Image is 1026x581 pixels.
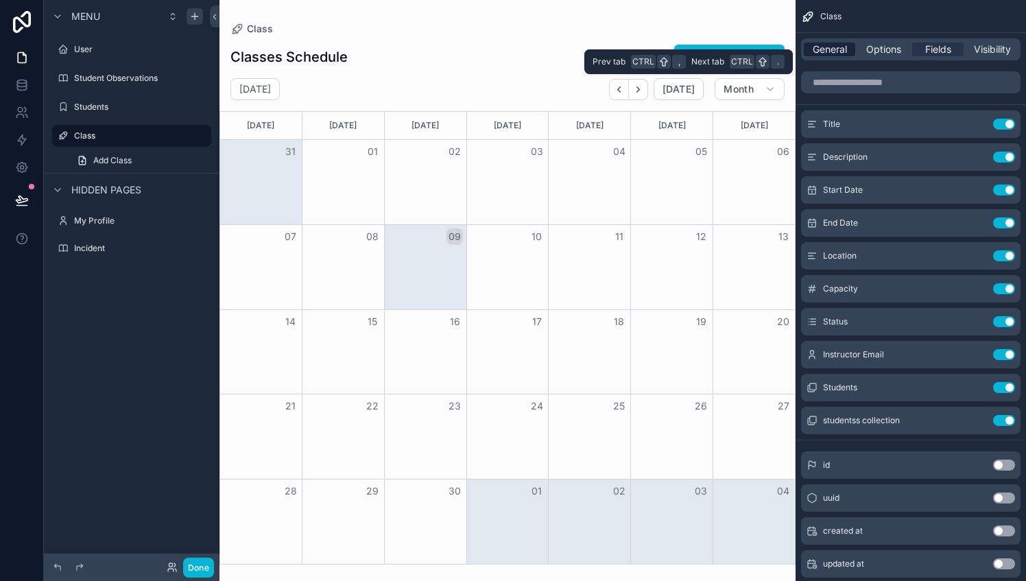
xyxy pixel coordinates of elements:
a: My Profile [52,210,211,232]
button: 01 [364,143,381,160]
button: 02 [446,143,463,160]
span: , [673,56,684,67]
span: Class [820,11,842,22]
a: Add Class [69,150,211,171]
span: Options [866,43,901,56]
span: Start Date [823,185,863,195]
button: 04 [611,143,628,160]
button: 07 [283,228,299,245]
a: Class [52,125,211,147]
button: 21 [283,398,299,414]
span: Hidden pages [71,183,141,197]
button: 13 [775,228,791,245]
a: User [52,38,211,60]
span: created at [823,525,863,536]
span: Description [823,152,868,163]
label: Student Observations [74,73,208,84]
span: General [813,43,847,56]
span: End Date [823,217,858,228]
button: 11 [611,228,628,245]
button: 17 [529,313,545,330]
span: Ctrl [730,55,754,69]
button: 02 [611,483,628,499]
label: Class [74,130,203,141]
label: User [74,44,208,55]
button: 24 [529,398,545,414]
span: Capacity [823,283,858,294]
button: Done [183,558,214,578]
button: 23 [446,398,463,414]
button: 08 [364,228,381,245]
button: 09 [446,228,463,245]
button: 12 [693,228,709,245]
button: 31 [283,143,299,160]
button: 01 [529,483,545,499]
label: Students [74,102,208,112]
span: Ctrl [631,55,656,69]
span: Instructor Email [823,349,884,360]
button: 20 [775,313,791,330]
button: 05 [693,143,709,160]
button: 30 [446,483,463,499]
span: Students [823,382,857,393]
button: 03 [693,483,709,499]
span: updated at [823,558,864,569]
span: Fields [925,43,951,56]
label: Incident [74,243,208,254]
a: Student Observations [52,67,211,89]
button: 18 [611,313,628,330]
span: . [772,56,783,67]
button: 10 [529,228,545,245]
a: Students [52,96,211,118]
span: Menu [71,10,100,23]
span: Title [823,119,840,130]
span: Visibility [974,43,1011,56]
button: 16 [446,313,463,330]
button: 14 [283,313,299,330]
span: Status [823,316,848,327]
span: studentss collection [823,415,900,426]
a: Incident [52,237,211,259]
label: My Profile [74,215,208,226]
button: 29 [364,483,381,499]
span: Add Class [93,155,132,166]
button: 26 [693,398,709,414]
button: 04 [775,483,791,499]
span: Next tab [691,56,724,67]
button: 27 [775,398,791,414]
span: uuid [823,493,839,503]
span: id [823,460,830,471]
button: 06 [775,143,791,160]
button: 28 [283,483,299,499]
button: 03 [529,143,545,160]
button: 25 [611,398,628,414]
button: 22 [364,398,381,414]
span: Prev tab [593,56,625,67]
button: 15 [364,313,381,330]
span: Location [823,250,857,261]
button: 19 [693,313,709,330]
